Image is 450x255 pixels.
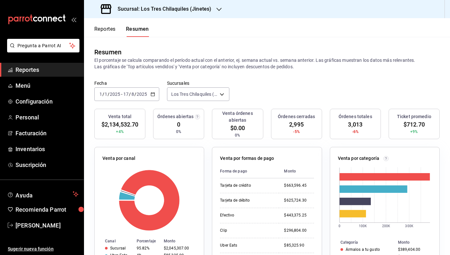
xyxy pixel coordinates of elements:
[16,161,78,169] span: Suscripción
[177,120,180,129] span: 0
[220,164,279,178] th: Forma de pago
[284,213,314,218] div: $443,375.25
[359,224,367,228] text: 100K
[405,224,413,228] text: 300K
[116,129,123,135] span: +4%
[161,238,204,245] th: Monto
[16,65,78,74] span: Reportes
[16,81,78,90] span: Menú
[136,92,147,97] input: ----
[134,92,136,97] span: /
[112,5,211,13] h3: Sucursal: Los Tres Chilaquiles (Jinetes)
[110,246,126,250] div: Sucursal
[348,120,362,129] span: 3,013
[16,145,78,153] span: Inventarios
[8,246,78,252] span: Sugerir nueva función
[16,205,78,214] span: Recomienda Parrot
[235,132,240,138] span: 0%
[230,124,245,132] span: $0.00
[129,92,131,97] span: /
[126,26,149,37] button: Resumen
[289,120,304,129] span: 2,995
[284,243,314,248] div: $85,325.90
[102,155,135,162] p: Venta por canal
[220,243,274,248] div: Uber Eats
[220,228,274,233] div: Clip
[339,224,340,228] text: 0
[17,42,69,49] span: Pregunta a Parrot AI
[171,91,217,97] span: Los Tres Chilaquiles (Jinetes)
[330,239,395,246] th: Categoría
[108,92,110,97] span: /
[108,113,131,120] h3: Venta total
[397,113,431,120] h3: Ticket promedio
[94,81,159,85] label: Fecha
[346,247,380,252] div: Ármalos a tu gusto
[94,26,116,37] button: Reportes
[398,247,429,252] div: $389,404.00
[16,113,78,122] span: Personal
[110,92,120,97] input: ----
[94,57,440,70] p: El porcentaje se calcula comparando el período actual con el anterior, ej. semana actual vs. sema...
[5,47,79,54] a: Pregunta a Parrot AI
[16,190,70,198] span: Ayuda
[338,155,380,162] p: Venta por categoría
[71,17,76,22] button: open_drawer_menu
[167,81,229,85] label: Sucursales
[278,113,315,120] h3: Órdenes cerradas
[131,92,134,97] input: --
[284,183,314,188] div: $663,596.45
[157,113,194,120] h3: Órdenes abiertas
[16,221,78,230] span: [PERSON_NAME]
[95,238,134,245] th: Canal
[279,164,314,178] th: Monto
[16,129,78,138] span: Facturación
[16,97,78,106] span: Configuración
[403,120,425,129] span: $712.70
[94,47,121,57] div: Resumen
[121,92,122,97] span: -
[352,129,359,135] span: -6%
[102,92,104,97] span: /
[339,113,372,120] h3: Órdenes totales
[382,224,390,228] text: 200K
[7,39,79,52] button: Pregunta a Parrot AI
[134,238,161,245] th: Porcentaje
[395,239,439,246] th: Monto
[101,120,139,129] span: $2,134,532.70
[215,110,260,124] h3: Venta órdenes abiertas
[220,198,274,203] div: Tarjeta de débito
[99,92,102,97] input: --
[123,92,129,97] input: --
[137,246,159,250] div: 95.82%
[176,129,181,135] span: 0%
[284,228,314,233] div: $296,804.00
[94,26,149,37] div: navigation tabs
[164,246,194,250] div: $2,045,307.00
[220,155,274,162] p: Venta por formas de pago
[220,213,274,218] div: Efectivo
[293,129,299,135] span: -5%
[104,92,108,97] input: --
[220,183,274,188] div: Tarjeta de crédito
[410,129,418,135] span: +9%
[284,198,314,203] div: $625,724.30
